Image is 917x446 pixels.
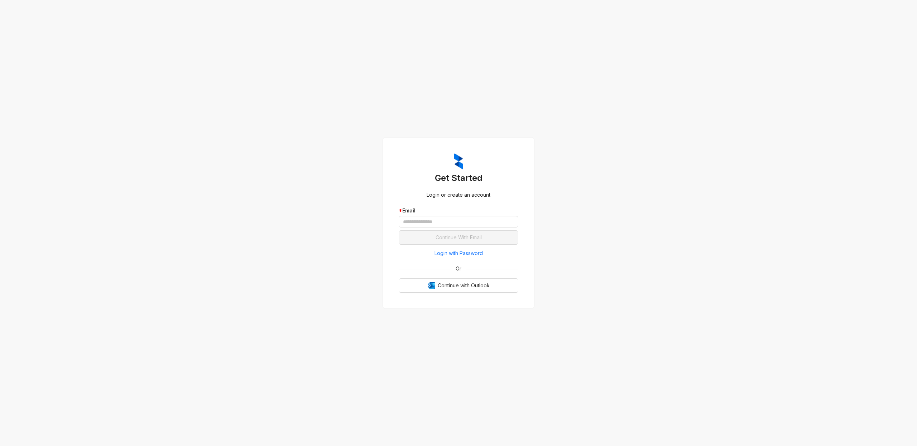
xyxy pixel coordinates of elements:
[438,282,490,289] span: Continue with Outlook
[399,207,518,215] div: Email
[399,191,518,199] div: Login or create an account
[399,248,518,259] button: Login with Password
[399,230,518,245] button: Continue With Email
[399,172,518,184] h3: Get Started
[399,278,518,293] button: OutlookContinue with Outlook
[435,249,483,257] span: Login with Password
[454,153,463,170] img: ZumaIcon
[428,282,435,289] img: Outlook
[451,265,466,273] span: Or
